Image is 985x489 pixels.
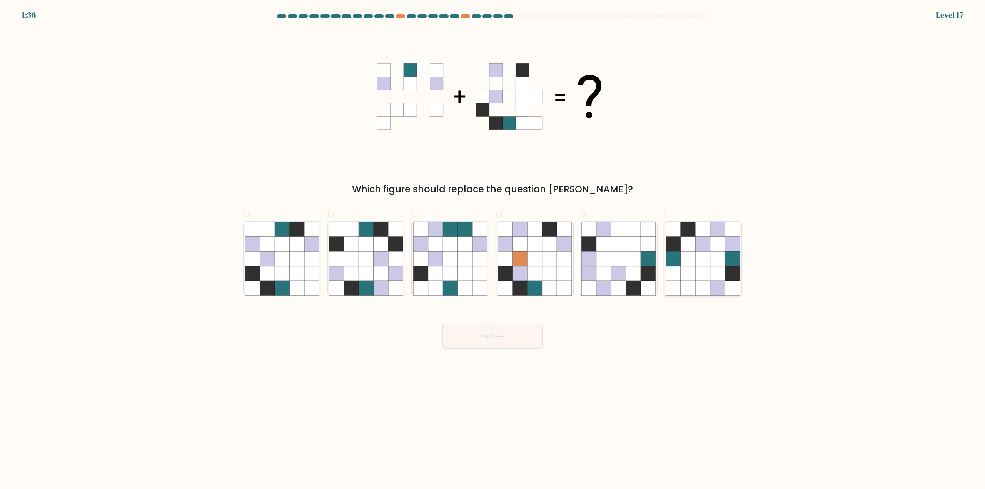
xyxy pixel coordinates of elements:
span: c. [411,206,420,221]
div: Level 17 [936,9,963,21]
span: e. [580,206,588,221]
span: f. [664,206,669,221]
span: a. [243,206,252,221]
div: 1:36 [22,9,36,21]
span: d. [496,206,505,221]
button: Next [442,324,543,349]
div: Which figure should replace the question [PERSON_NAME]? [248,182,737,196]
span: b. [327,206,337,221]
